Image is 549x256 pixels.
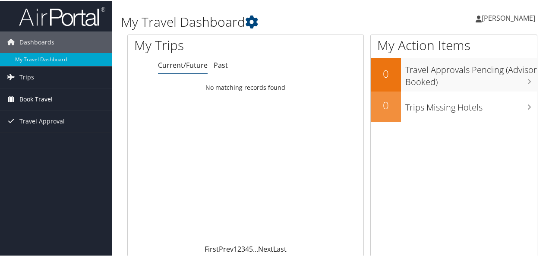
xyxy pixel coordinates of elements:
[121,12,403,30] h1: My Travel Dashboard
[128,79,363,95] td: No matching records found
[371,66,401,80] h2: 0
[241,243,245,253] a: 3
[371,91,537,121] a: 0Trips Missing Hotels
[371,35,537,54] h1: My Action Items
[476,4,544,30] a: [PERSON_NAME]
[482,13,535,22] span: [PERSON_NAME]
[19,31,54,52] span: Dashboards
[258,243,273,253] a: Next
[249,243,253,253] a: 5
[158,60,208,69] a: Current/Future
[219,243,233,253] a: Prev
[371,97,401,112] h2: 0
[134,35,259,54] h1: My Trips
[19,110,65,131] span: Travel Approval
[19,6,105,26] img: airportal-logo.png
[19,88,53,109] span: Book Travel
[245,243,249,253] a: 4
[237,243,241,253] a: 2
[214,60,228,69] a: Past
[233,243,237,253] a: 1
[19,66,34,87] span: Trips
[205,243,219,253] a: First
[273,243,287,253] a: Last
[405,96,537,113] h3: Trips Missing Hotels
[405,59,537,87] h3: Travel Approvals Pending (Advisor Booked)
[371,57,537,90] a: 0Travel Approvals Pending (Advisor Booked)
[253,243,258,253] span: …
